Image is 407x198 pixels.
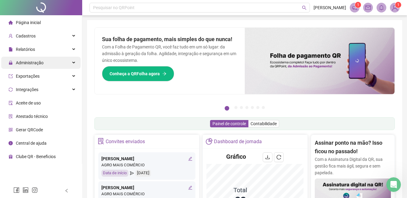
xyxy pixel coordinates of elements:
span: notification [352,5,357,10]
div: Dashboard de jornada [214,136,262,147]
span: Integrações [16,87,38,92]
h4: Gráfico [226,152,246,161]
span: Clube QR - Beneficios [16,154,56,159]
span: [PERSON_NAME] [314,4,346,11]
span: Gerar QRCode [16,127,43,132]
span: info-circle [9,141,13,145]
img: 85524 [390,3,399,12]
span: 1 [357,3,359,7]
span: edit [188,157,192,161]
div: [DATE] [135,170,151,177]
span: bell [379,5,384,10]
span: home [9,20,13,25]
span: edit [188,186,192,190]
span: left [65,189,69,193]
span: audit [9,101,13,105]
button: 5 [251,106,254,109]
span: pie-chart [206,138,212,144]
span: file [9,47,13,51]
span: solution [9,114,13,118]
span: reload [276,155,281,160]
sup: Atualize o seu contato no menu Meus Dados [395,2,401,8]
button: 4 [245,106,248,109]
span: Contabilidade [251,121,277,126]
span: sync [9,87,13,92]
span: send [130,170,134,177]
span: Central de ajuda [16,141,47,146]
span: Atestado técnico [16,114,48,119]
div: Data de início [101,170,128,177]
span: Relatórios [16,47,35,52]
span: Aceite de uso [16,101,41,105]
span: facebook [13,187,19,193]
span: Cadastros [16,34,36,38]
span: mail [365,5,371,10]
button: 1 [225,106,229,111]
span: Página inicial [16,20,41,25]
sup: 1 [355,2,361,8]
div: AGRO MAIS COMÉRCIO [101,162,192,168]
div: [PERSON_NAME] [101,184,192,191]
p: Com a Folha de Pagamento QR, você faz tudo em um só lugar: da admissão à geração da folha. Agilid... [102,44,237,64]
iframe: Intercom live chat [386,177,401,192]
button: 2 [234,106,237,109]
span: search [302,5,307,10]
span: download [265,155,270,160]
span: solution [98,138,104,144]
span: arrow-right [162,72,167,76]
span: instagram [32,187,38,193]
span: Exportações [16,74,40,79]
button: 3 [240,106,243,109]
span: lock [9,61,13,65]
span: 1 [397,3,399,7]
button: 7 [262,106,265,109]
span: export [9,74,13,78]
img: banner%2F8d14a306-6205-4263-8e5b-06e9a85ad873.png [245,28,395,94]
span: Painel de controle [212,121,246,126]
span: qrcode [9,128,13,132]
button: 6 [256,106,259,109]
span: gift [9,154,13,159]
div: Convites enviados [106,136,145,147]
p: Com a Assinatura Digital da QR, sua gestão fica mais ágil, segura e sem papelada. [315,156,391,176]
h2: Sua folha de pagamento, mais simples do que nunca! [102,35,237,44]
span: linkedin [23,187,29,193]
span: Conheça a QRFolha agora [110,70,160,77]
button: Conheça a QRFolha agora [102,66,174,81]
div: [PERSON_NAME] [101,155,192,162]
span: Administração [16,60,44,65]
h2: Assinar ponto na mão? Isso ficou no passado! [315,139,391,156]
span: user-add [9,34,13,38]
div: AGRO MAIS COMÉRCIO [101,191,192,197]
